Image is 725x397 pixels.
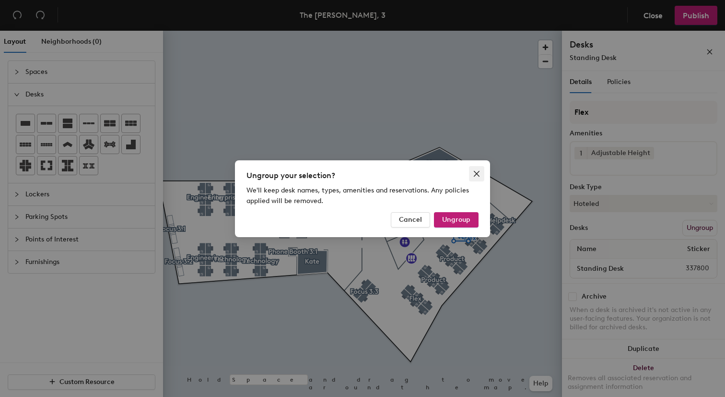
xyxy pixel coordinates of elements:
[246,170,479,181] div: Ungroup your selection?
[391,212,430,228] button: Cancel
[246,186,469,205] span: We'll keep desk names, types, amenities and reservations. Any policies applied will be removed.
[469,170,484,178] span: Close
[399,216,422,224] span: Cancel
[434,212,479,228] button: Ungroup
[473,170,480,178] span: close
[469,166,484,181] button: Close
[442,216,470,224] span: Ungroup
